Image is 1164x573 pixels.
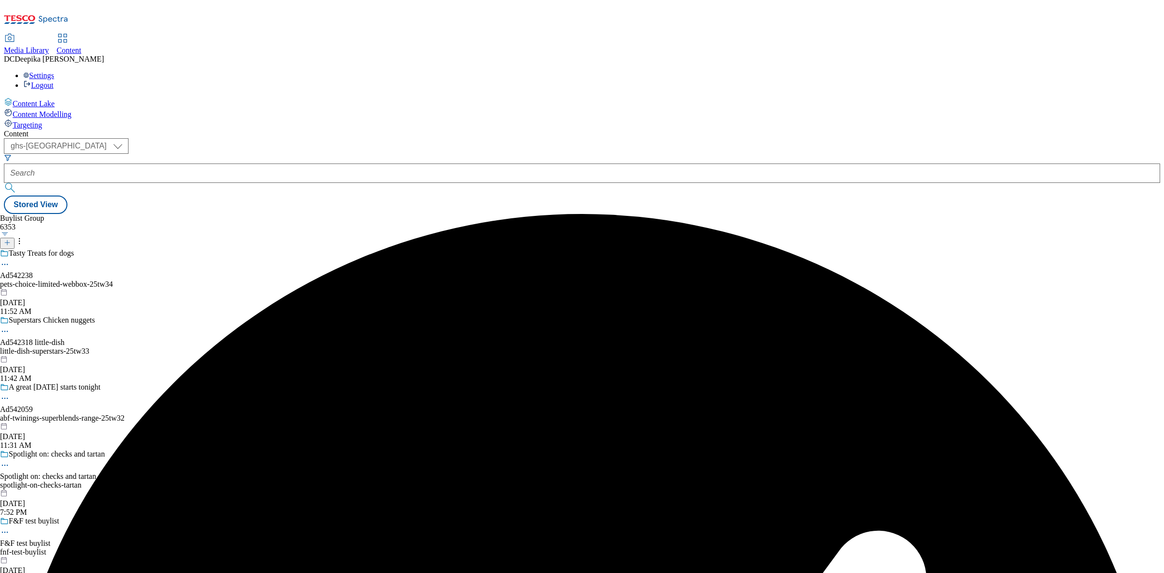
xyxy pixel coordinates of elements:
[9,450,105,458] div: Spotlight on: checks and tartan
[4,98,1160,108] a: Content Lake
[9,316,95,325] div: Superstars Chicken nuggets
[4,196,67,214] button: Stored View
[4,46,49,54] span: Media Library
[9,249,74,258] div: Tasty Treats for dogs
[9,383,100,392] div: A great [DATE] starts tonight
[13,110,71,118] span: Content Modelling
[4,119,1160,130] a: Targeting
[23,71,54,80] a: Settings
[4,164,1160,183] input: Search
[57,46,81,54] span: Content
[4,55,15,63] span: DC
[9,517,59,525] div: F&F test buylist
[4,108,1160,119] a: Content Modelling
[4,34,49,55] a: Media Library
[15,55,104,63] span: Deepika [PERSON_NAME]
[13,99,55,108] span: Content Lake
[13,121,42,129] span: Targeting
[57,34,81,55] a: Content
[23,81,53,89] a: Logout
[4,154,12,162] svg: Search Filters
[4,130,1160,138] div: Content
